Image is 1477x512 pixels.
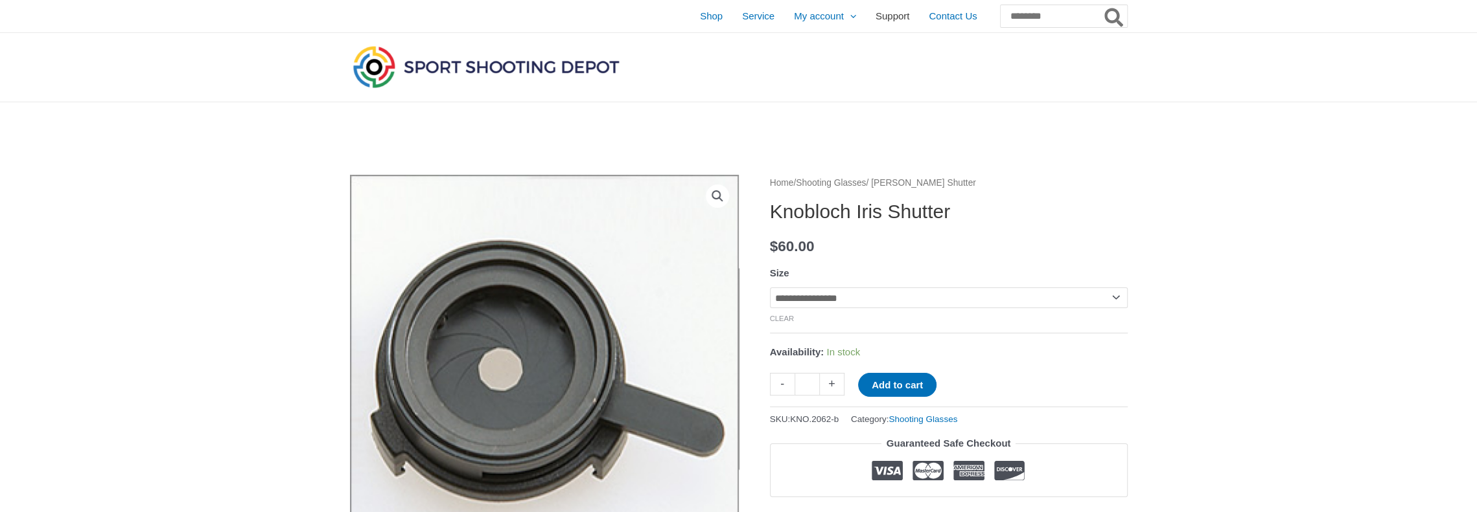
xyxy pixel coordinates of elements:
[770,238,778,254] span: $
[770,373,795,395] a: -
[796,178,866,188] a: Shooting Glasses
[770,411,839,427] span: SKU:
[1102,5,1127,27] button: Search
[770,200,1128,223] h1: Knobloch Iris Shutter
[770,238,815,254] bdi: 60.00
[706,184,729,208] a: View full-screen image gallery
[770,267,789,278] label: Size
[770,175,1128,192] nav: Breadcrumb
[820,373,844,395] a: +
[795,373,820,395] input: Product quantity
[881,434,1016,452] legend: Guaranteed Safe Checkout
[770,178,794,188] a: Home
[790,414,839,424] span: KNO.2062-b
[826,346,860,357] span: In stock
[770,346,824,357] span: Availability:
[350,43,622,91] img: Sport Shooting Depot
[858,373,936,397] button: Add to cart
[770,315,795,322] a: Clear options
[889,414,957,424] a: Shooting Glasses
[851,411,957,427] span: Category:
